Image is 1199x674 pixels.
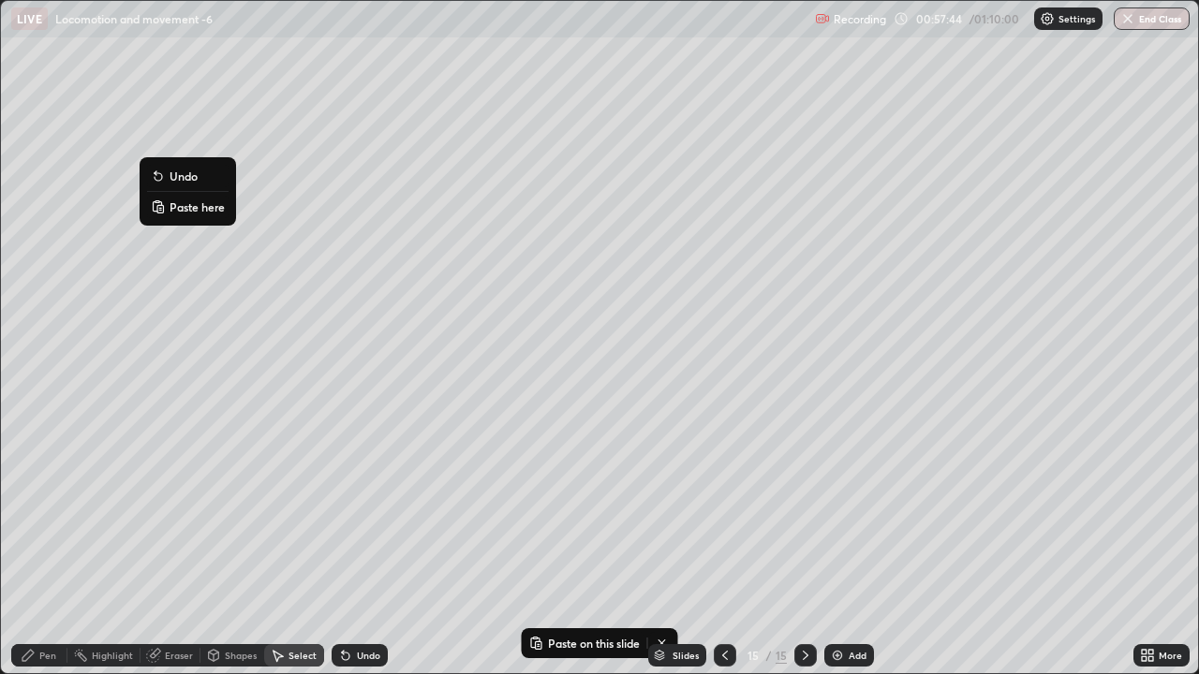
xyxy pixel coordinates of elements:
p: Recording [834,12,886,26]
div: Highlight [92,651,133,660]
div: Add [849,651,866,660]
button: End Class [1114,7,1190,30]
p: Locomotion and movement -6 [55,11,213,26]
img: class-settings-icons [1040,11,1055,26]
div: Undo [357,651,380,660]
img: recording.375f2c34.svg [815,11,830,26]
div: Eraser [165,651,193,660]
div: Select [289,651,317,660]
div: / [766,650,772,661]
p: Paste on this slide [548,636,640,651]
p: Paste here [170,199,225,214]
div: 15 [744,650,762,661]
button: Undo [147,165,229,187]
p: Undo [170,168,198,183]
div: More [1159,651,1182,660]
img: add-slide-button [830,648,845,663]
button: Paste on this slide [525,632,644,654]
div: 15 [776,647,787,664]
div: Pen [39,651,56,660]
p: Settings [1058,14,1095,23]
p: LIVE [17,11,42,26]
div: Shapes [225,651,257,660]
div: Slides [673,651,699,660]
img: end-class-cross [1120,11,1135,26]
button: Paste here [147,196,229,218]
